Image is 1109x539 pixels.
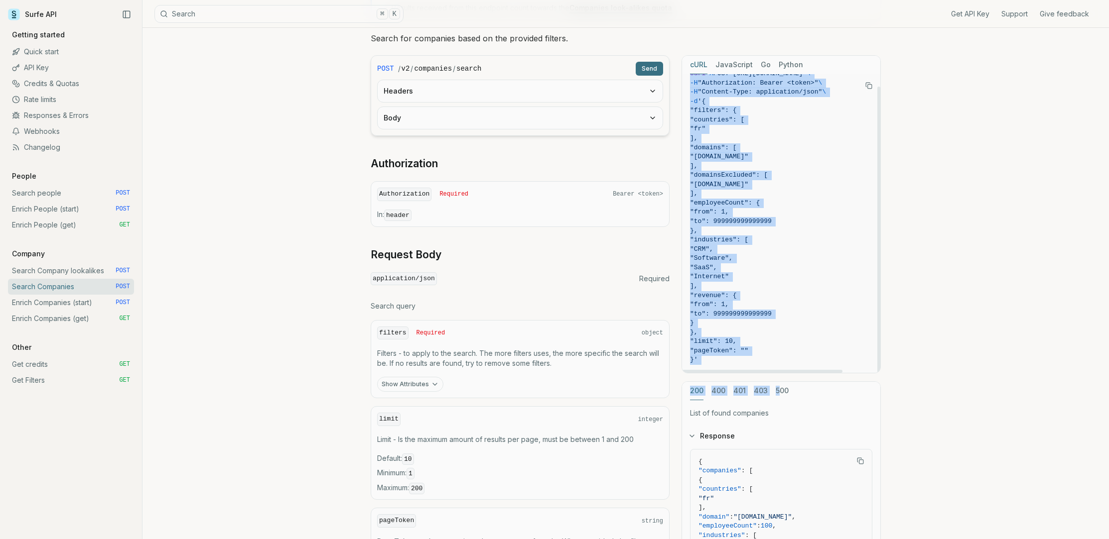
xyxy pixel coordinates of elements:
[8,201,134,217] a: Enrich People (start) POST
[690,310,772,318] span: "to": 999999999999999
[377,413,401,426] code: limit
[853,453,868,468] button: Copy Text
[407,468,415,479] code: 1
[371,248,441,262] a: Request Body
[745,532,757,539] span: : [
[690,337,737,345] span: "limit": 10,
[690,227,698,234] span: },
[698,458,702,465] span: {
[8,217,134,233] a: Enrich People (get) GET
[690,190,698,197] span: ],
[378,107,663,129] button: Body
[776,382,789,400] button: 500
[690,292,737,299] span: "revenue": {
[690,125,705,132] span: "fr"
[757,522,761,530] span: :
[377,453,663,464] span: Default :
[389,8,400,19] kbd: K
[690,88,698,96] span: -H
[698,79,819,87] span: "Authorization: Bearer <token>"
[8,342,35,352] p: Other
[822,88,826,96] span: \
[690,98,698,105] span: -d
[116,267,130,275] span: POST
[377,210,663,220] p: In:
[690,181,748,188] span: "[DOMAIN_NAME]"
[792,513,796,521] span: ,
[690,144,737,151] span: "domains": [
[690,347,748,354] span: "pageToken": ""
[8,139,134,155] a: Changelog
[119,7,134,22] button: Collapse Sidebar
[690,254,733,262] span: "Software",
[8,372,134,388] a: Get Filters GET
[414,64,452,74] code: companies
[116,189,130,197] span: POST
[8,44,134,60] a: Quick start
[733,382,746,400] button: 401
[690,217,772,225] span: "to": 999999999999999
[8,92,134,108] a: Rate limits
[377,326,409,340] code: filters
[119,315,130,323] span: GET
[377,434,663,444] p: Limit - Is the maximum amount of results per page, must be between 1 and 200
[371,301,670,311] p: Search query
[402,453,414,465] code: 10
[8,123,134,139] a: Webhooks
[761,56,771,74] button: Go
[8,311,134,326] a: Enrich Companies (get) GET
[690,328,698,336] span: },
[377,188,431,201] code: Authorization
[8,263,134,279] a: Search Company lookalikes POST
[377,483,663,494] span: Maximum :
[690,171,768,179] span: "domainsExcluded": [
[8,356,134,372] a: Get credits GET
[779,56,803,74] button: Python
[772,522,776,530] span: ,
[690,236,748,243] span: "industries": [
[698,467,741,474] span: "companies"
[377,64,394,74] span: POST
[690,56,707,74] button: cURL
[690,382,703,400] button: 200
[690,282,698,290] span: ],
[690,116,744,123] span: "countries": [
[690,319,694,326] span: }
[690,408,872,418] p: List of found companies
[456,64,481,74] code: search
[690,162,698,170] span: ],
[416,329,445,337] span: Required
[638,416,663,424] span: integer
[116,299,130,307] span: POST
[8,108,134,123] a: Responses & Errors
[398,64,401,74] span: /
[698,485,741,493] span: "countries"
[8,30,69,40] p: Getting started
[1001,9,1028,19] a: Support
[119,221,130,229] span: GET
[642,329,663,337] span: object
[371,272,437,286] code: application/json
[682,423,880,449] button: Response
[711,382,725,400] button: 400
[411,64,413,74] span: /
[439,190,468,198] span: Required
[1040,9,1089,19] a: Give feedback
[377,468,663,479] span: Minimum :
[371,31,881,45] p: Search for companies based on the provided filters.
[698,532,745,539] span: "industries"
[119,376,130,384] span: GET
[636,62,663,76] button: Send
[642,517,663,525] span: string
[698,98,706,105] span: '{
[690,107,737,114] span: "filters": {
[690,79,698,87] span: -H
[613,190,663,198] span: Bearer <token>
[154,5,404,23] button: Search⌘K
[754,382,768,400] button: 403
[690,245,713,253] span: "CRM",
[698,88,823,96] span: "Content-Type: application/json"
[116,283,130,291] span: POST
[698,476,702,484] span: {
[690,199,760,207] span: "employeeCount": {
